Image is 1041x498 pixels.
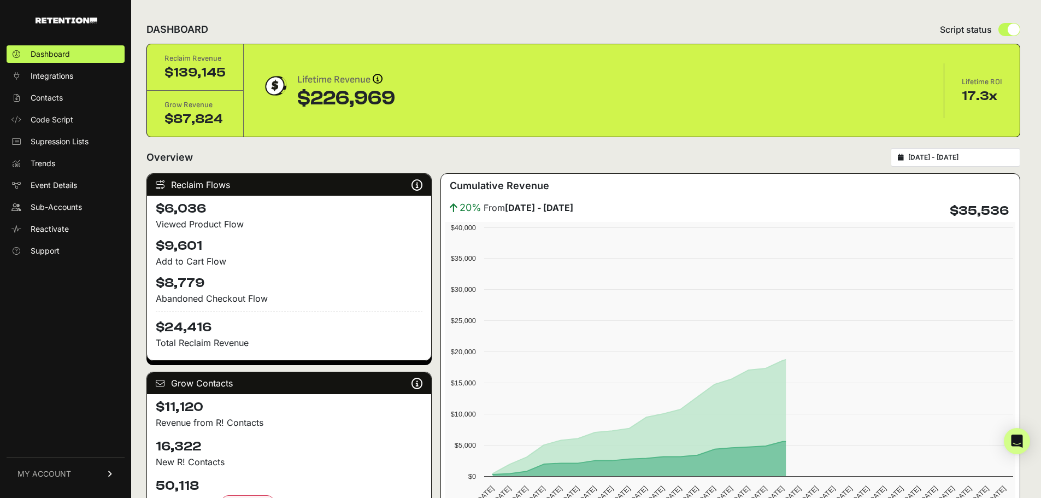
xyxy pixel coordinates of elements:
[156,200,422,218] h4: $6,036
[31,49,70,60] span: Dashboard
[505,202,573,213] strong: [DATE] - [DATE]
[156,237,422,255] h4: $9,601
[156,312,422,336] h4: $24,416
[31,158,55,169] span: Trends
[146,22,208,37] h2: DASHBOARD
[7,242,125,260] a: Support
[156,416,422,429] p: Revenue from R! Contacts
[1004,428,1030,454] div: Open Intercom Messenger
[36,17,97,24] img: Retention.com
[451,254,476,262] text: $35,000
[156,255,422,268] div: Add to Cart Flow
[962,77,1002,87] div: Lifetime ROI
[31,180,77,191] span: Event Details
[451,224,476,232] text: $40,000
[156,455,422,468] p: New R! Contacts
[31,224,69,235] span: Reactivate
[297,87,395,109] div: $226,969
[451,285,476,294] text: $30,000
[156,477,422,495] h4: 50,118
[164,110,226,128] div: $87,824
[451,348,476,356] text: $20,000
[156,399,422,416] h4: $11,120
[962,87,1002,105] div: 17.3x
[147,174,431,196] div: Reclaim Flows
[7,155,125,172] a: Trends
[950,202,1009,220] h4: $35,536
[164,99,226,110] div: Grow Revenue
[31,245,60,256] span: Support
[31,114,73,125] span: Code Script
[7,67,125,85] a: Integrations
[7,177,125,194] a: Event Details
[146,150,193,165] h2: Overview
[451,379,476,387] text: $15,000
[451,410,476,418] text: $10,000
[31,136,89,147] span: Supression Lists
[7,220,125,238] a: Reactivate
[484,201,573,214] span: From
[7,198,125,216] a: Sub-Accounts
[7,111,125,128] a: Code Script
[156,274,422,292] h4: $8,779
[164,64,226,81] div: $139,145
[468,472,476,481] text: $0
[940,23,992,36] span: Script status
[450,178,549,194] h3: Cumulative Revenue
[7,45,125,63] a: Dashboard
[156,218,422,231] div: Viewed Product Flow
[460,200,481,215] span: 20%
[297,72,395,87] div: Lifetime Revenue
[7,133,125,150] a: Supression Lists
[455,441,476,449] text: $5,000
[7,89,125,107] a: Contacts
[156,292,422,305] div: Abandoned Checkout Flow
[261,72,289,99] img: dollar-coin-05c43ed7efb7bc0c12610022525b4bbbb207c7efeef5aecc26f025e68dcafac9.png
[156,438,422,455] h4: 16,322
[17,468,71,479] span: MY ACCOUNT
[147,372,431,394] div: Grow Contacts
[31,71,73,81] span: Integrations
[451,317,476,325] text: $25,000
[31,92,63,103] span: Contacts
[164,53,226,64] div: Reclaim Revenue
[156,336,422,349] p: Total Reclaim Revenue
[7,457,125,490] a: MY ACCOUNT
[31,202,82,213] span: Sub-Accounts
